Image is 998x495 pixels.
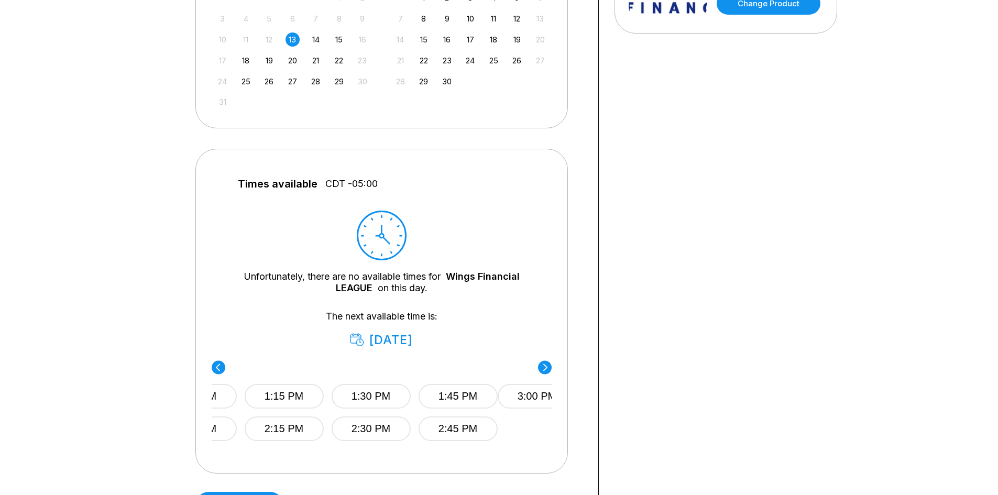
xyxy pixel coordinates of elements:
button: 1:00 PM [157,384,236,409]
div: Choose Thursday, September 25th, 2025 [487,53,501,68]
button: 2:45 PM [418,416,497,441]
button: 1:30 PM [331,384,410,409]
div: Choose Thursday, August 21st, 2025 [309,53,323,68]
div: Not available Tuesday, August 5th, 2025 [262,12,276,26]
div: Choose Wednesday, September 24th, 2025 [463,53,477,68]
span: CDT -05:00 [325,178,378,190]
div: Choose Wednesday, August 20th, 2025 [286,53,300,68]
div: Not available Sunday, September 28th, 2025 [393,74,408,89]
div: Not available Sunday, September 14th, 2025 [393,32,408,47]
div: Choose Tuesday, September 16th, 2025 [440,32,454,47]
div: Choose Friday, September 12th, 2025 [510,12,524,26]
div: Not available Saturday, September 13th, 2025 [533,12,547,26]
div: Not available Tuesday, August 12th, 2025 [262,32,276,47]
div: Choose Friday, September 26th, 2025 [510,53,524,68]
button: 2:30 PM [331,416,410,441]
a: Wings Financial LEAGUE [336,271,520,293]
div: Choose Wednesday, September 17th, 2025 [463,32,477,47]
button: 2:00 PM [157,416,236,441]
div: Choose Friday, August 22nd, 2025 [332,53,346,68]
div: [DATE] [350,333,413,347]
div: Choose Thursday, September 11th, 2025 [487,12,501,26]
div: Not available Saturday, September 27th, 2025 [533,53,547,68]
div: The next available time is: [227,311,536,347]
div: Not available Saturday, August 30th, 2025 [355,74,369,89]
div: Choose Monday, August 25th, 2025 [239,74,253,89]
div: Choose Monday, September 29th, 2025 [416,74,431,89]
div: Choose Monday, September 22nd, 2025 [416,53,431,68]
button: 3:00 PM [497,384,576,409]
div: Choose Friday, September 19th, 2025 [510,32,524,47]
div: Not available Sunday, August 24th, 2025 [215,74,229,89]
div: Choose Tuesday, August 26th, 2025 [262,74,276,89]
div: Choose Tuesday, September 9th, 2025 [440,12,454,26]
button: 2:15 PM [244,416,323,441]
div: Not available Sunday, September 7th, 2025 [393,12,408,26]
div: Not available Monday, August 11th, 2025 [239,32,253,47]
div: Choose Wednesday, August 27th, 2025 [286,74,300,89]
div: Not available Monday, August 4th, 2025 [239,12,253,26]
div: Not available Saturday, August 23rd, 2025 [355,53,369,68]
div: Choose Wednesday, August 13th, 2025 [286,32,300,47]
div: Choose Wednesday, September 10th, 2025 [463,12,477,26]
div: Choose Monday, September 8th, 2025 [416,12,431,26]
div: Not available Sunday, August 31st, 2025 [215,95,229,109]
div: Choose Thursday, September 18th, 2025 [487,32,501,47]
div: Choose Tuesday, September 23rd, 2025 [440,53,454,68]
div: Not available Sunday, September 21st, 2025 [393,53,408,68]
div: Choose Tuesday, September 30th, 2025 [440,74,454,89]
div: Choose Monday, August 18th, 2025 [239,53,253,68]
div: Choose Friday, August 29th, 2025 [332,74,346,89]
button: 1:45 PM [418,384,497,409]
div: Not available Saturday, August 16th, 2025 [355,32,369,47]
div: Choose Tuesday, August 19th, 2025 [262,53,276,68]
div: Choose Thursday, August 28th, 2025 [309,74,323,89]
div: Not available Sunday, August 10th, 2025 [215,32,229,47]
div: Choose Thursday, August 14th, 2025 [309,32,323,47]
span: Times available [238,178,317,190]
div: Not available Saturday, September 20th, 2025 [533,32,547,47]
div: Not available Saturday, August 9th, 2025 [355,12,369,26]
div: Choose Friday, August 15th, 2025 [332,32,346,47]
button: 1:15 PM [244,384,323,409]
div: Not available Sunday, August 3rd, 2025 [215,12,229,26]
div: Not available Sunday, August 17th, 2025 [215,53,229,68]
div: Not available Wednesday, August 6th, 2025 [286,12,300,26]
div: Not available Thursday, August 7th, 2025 [309,12,323,26]
div: Unfortunately, there are no available times for on this day. [227,271,536,294]
div: Not available Friday, August 8th, 2025 [332,12,346,26]
div: Choose Monday, September 15th, 2025 [416,32,431,47]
